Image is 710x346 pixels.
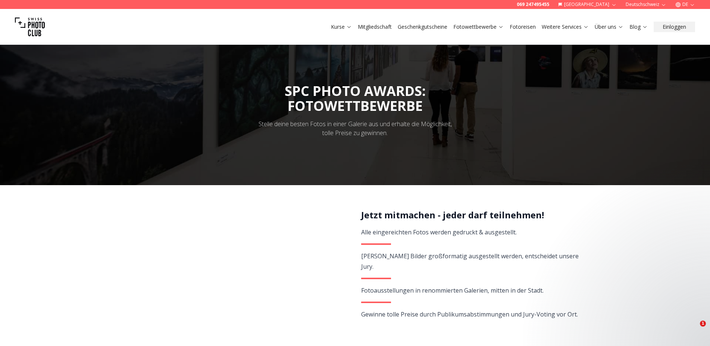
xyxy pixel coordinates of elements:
[542,23,589,31] a: Weitere Services
[700,321,706,327] span: 1
[15,12,45,42] img: Swiss photo club
[358,23,392,31] a: Mitgliedschaft
[285,99,426,113] div: FOTOWETTBEWERBE
[361,252,579,271] span: [PERSON_NAME] Bilder großformatig ausgestellt werden, entscheidet unsere Jury.
[685,321,703,339] iframe: Intercom live chat
[328,22,355,32] button: Kurse
[626,22,651,32] button: Blog
[539,22,592,32] button: Weitere Services
[450,22,507,32] button: Fotowettbewerbe
[361,228,517,236] span: Alle eingereichten Fotos werden gedruckt & ausgestellt.
[517,1,549,7] a: 069 247495455
[285,82,426,113] span: SPC PHOTO AWARDS:
[592,22,626,32] button: Über uns
[510,23,536,31] a: Fotoreisen
[395,22,450,32] button: Geschenkgutscheine
[331,23,352,31] a: Kurse
[361,310,578,318] span: Gewinne tolle Preise durch Publikumsabstimmungen und Jury-Voting vor Ort.
[361,286,544,294] span: Fotoausstellungen in renommierten Galerien, mitten in der Stadt.
[254,119,457,137] div: Stelle deine besten Fotos in einer Galerie aus und erhalte die Möglichkeit, tolle Preise zu gewin...
[453,23,504,31] a: Fotowettbewerbe
[654,22,695,32] button: Einloggen
[507,22,539,32] button: Fotoreisen
[355,22,395,32] button: Mitgliedschaft
[595,23,623,31] a: Über uns
[629,23,648,31] a: Blog
[398,23,447,31] a: Geschenkgutscheine
[361,209,579,221] h2: Jetzt mitmachen - jeder darf teilnehmen!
